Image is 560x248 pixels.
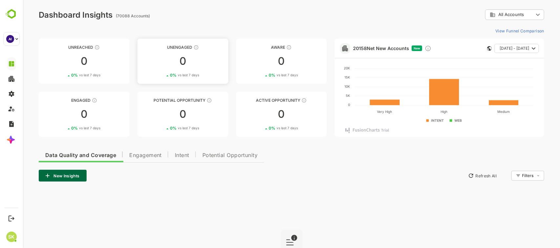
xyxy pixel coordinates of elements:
[354,110,369,114] text: Very High
[213,45,304,50] div: Aware
[22,153,93,158] span: Data Quality and Coverage
[471,44,516,53] button: [DATE] - [DATE]
[155,73,176,78] span: vs last 7 days
[246,126,275,131] div: 0 %
[114,56,205,66] div: 0
[321,84,327,88] text: 10K
[321,66,327,70] text: 20K
[418,110,425,114] text: High
[402,45,408,52] div: Discover new ICP-fit accounts showing engagement — via intent surges, anonymous website visits, L...
[16,170,64,182] button: New Insights
[56,73,77,78] span: vs last 7 days
[114,98,205,103] div: Potential Opportunity
[254,126,275,131] span: vs last 7 days
[147,73,176,78] div: 0 %
[3,8,20,20] img: BambooboxLogoMark.f1c84d78b4c51b1a7b5f700c9845e183.svg
[213,39,304,84] a: AwareThese accounts have just entered the buying cycle and need further nurturing00%vs last 7 days
[48,126,77,131] div: 0 %
[171,45,176,50] div: These accounts have not shown enough engagement and need nurturing
[213,92,304,137] a: Active OpportunityThese accounts have open opportunities which might be at any of the Sales Stage...
[16,98,107,103] div: Engaged
[467,12,511,18] div: All Accounts
[48,73,77,78] div: 0 %
[114,39,205,84] a: UnengagedThese accounts have not shown enough engagement and need nurturing00%vs last 7 days
[475,110,487,114] text: Medium
[321,75,327,79] text: 15K
[69,98,74,103] div: These accounts are warm, further nurturing would qualify them to MQAs
[93,13,129,18] ag: (70088 Accounts)
[462,9,521,21] div: All Accounts
[6,232,17,242] div: SK
[325,103,327,107] text: 0
[477,44,506,53] span: [DATE] - [DATE]
[152,153,166,158] span: Intent
[114,45,205,50] div: Unengaged
[16,10,90,20] div: Dashboard Insights
[147,126,176,131] div: 0 %
[184,98,189,103] div: These accounts are MQAs and can be passed on to Inside Sales
[279,98,284,103] div: These accounts have open opportunities which might be at any of the Sales Stages
[470,26,521,36] button: View Funnel Comparison
[16,39,107,84] a: UnreachedThese accounts have not been engaged with for a defined time period00%vs last 7 days
[498,170,521,182] div: Filters
[213,56,304,66] div: 0
[114,92,205,137] a: Potential OpportunityThese accounts are MQAs and can be passed on to Inside Sales00%vs last 7 days
[391,46,397,50] span: New
[442,170,477,181] button: Refresh All
[16,45,107,50] div: Unreached
[254,73,275,78] span: vs last 7 days
[16,92,107,137] a: EngagedThese accounts are warm, further nurturing would qualify them to MQAs00%vs last 7 days
[56,126,77,131] span: vs last 7 days
[213,109,304,119] div: 0
[6,35,14,43] div: AI
[323,94,327,97] text: 5K
[499,173,511,178] div: Filters
[179,153,235,158] span: Potential Opportunity
[213,98,304,103] div: Active Opportunity
[263,45,269,50] div: These accounts have just entered the buying cycle and need further nurturing
[72,45,77,50] div: These accounts have not been engaged with for a defined time period
[475,12,501,17] span: All Accounts
[464,46,469,51] div: This card does not support filter and segments
[246,73,275,78] div: 0 %
[330,45,386,51] a: 20158Net New Accounts
[16,109,107,119] div: 0
[16,56,107,66] div: 0
[106,153,139,158] span: Engagement
[7,214,16,223] button: Logout
[114,109,205,119] div: 0
[155,126,176,131] span: vs last 7 days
